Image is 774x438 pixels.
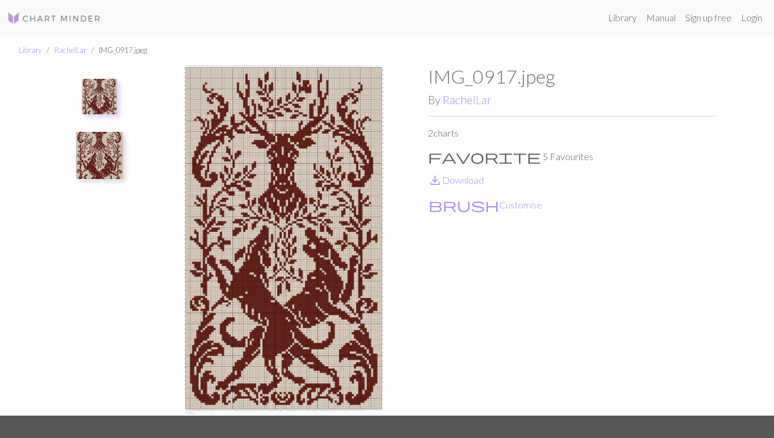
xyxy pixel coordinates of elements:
i: Favourite [428,150,541,164]
a: Library [19,45,42,55]
img: IMG_0917.jpeg [140,65,428,416]
img: Logo [7,11,101,25]
li: IMG_0917.jpeg [87,45,147,56]
a: DownloadDownload [428,174,484,185]
span: favorite [428,148,541,165]
h1: IMG_0917.jpeg [428,65,716,88]
a: Manual [642,6,680,29]
button: CustomiseCustomise [428,197,543,213]
a: Login [736,6,767,29]
img: Copy of IMG_0917.jpeg [76,132,123,179]
i: Download [428,173,442,187]
i: Customise [428,198,499,212]
a: Library [603,6,642,29]
h2: By [428,93,716,107]
span: save_alt [428,172,442,188]
img: IMG_0917.jpeg [82,79,117,114]
p: 5 Favourites [428,150,716,164]
p: 2 charts [428,126,716,140]
a: RachelLar [443,93,491,107]
span: brush [428,197,499,213]
a: RachelLar [54,45,87,55]
a: Sign up free [680,6,736,29]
